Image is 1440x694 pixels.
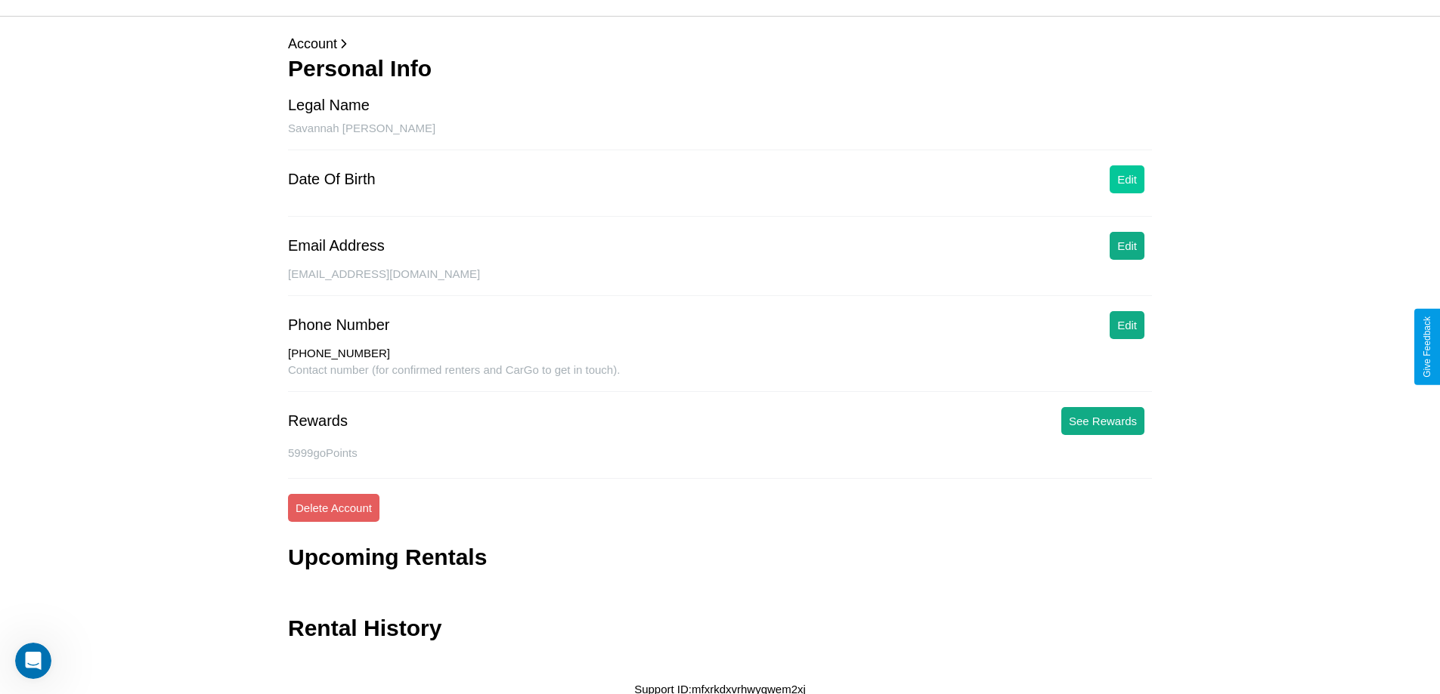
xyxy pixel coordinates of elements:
div: [PHONE_NUMBER] [288,347,1152,363]
div: Rewards [288,412,348,430]
button: See Rewards [1061,407,1144,435]
div: [EMAIL_ADDRESS][DOMAIN_NAME] [288,267,1152,296]
h3: Upcoming Rentals [288,544,487,570]
p: 5999 goPoints [288,443,1152,463]
button: Edit [1110,165,1144,193]
h3: Rental History [288,615,441,641]
button: Delete Account [288,494,379,522]
div: Date Of Birth [288,171,376,188]
p: Account [288,32,1152,56]
div: Phone Number [288,316,390,334]
iframe: Intercom live chat [15,643,51,679]
div: Savannah [PERSON_NAME] [288,122,1152,150]
button: Edit [1110,311,1144,339]
div: Contact number (for confirmed renters and CarGo to get in touch). [288,363,1152,392]
div: Legal Name [288,97,370,114]
div: Email Address [288,237,385,254]
div: Give Feedback [1422,316,1432,378]
h3: Personal Info [288,56,1152,82]
button: Edit [1110,232,1144,260]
